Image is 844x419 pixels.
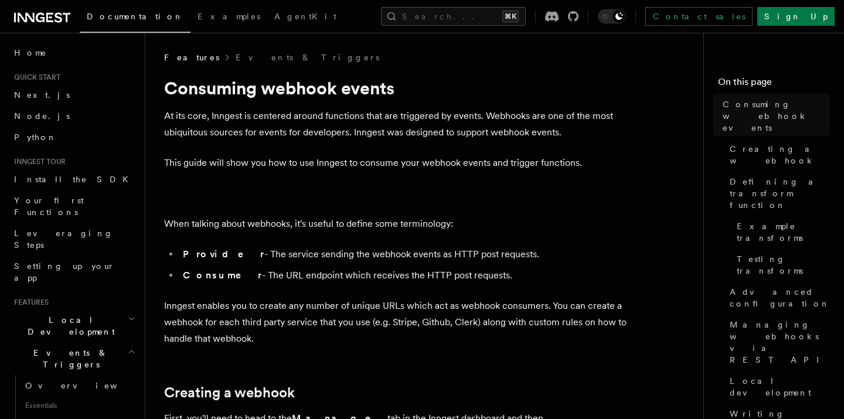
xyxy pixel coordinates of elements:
a: Documentation [80,4,190,33]
span: Events & Triggers [9,347,128,370]
span: Local development [730,375,830,398]
a: Testing transforms [732,248,830,281]
p: At its core, Inngest is centered around functions that are triggered by events. Webhooks are one ... [164,108,633,141]
span: Local Development [9,314,128,338]
span: Node.js [14,111,70,121]
p: Inngest enables you to create any number of unique URLs which act as webhook consumers. You can c... [164,298,633,347]
span: Home [14,47,47,59]
span: Overview [25,381,146,390]
span: Python [14,132,57,142]
li: - The URL endpoint which receives the HTTP post requests. [179,267,633,284]
span: Testing transforms [737,253,830,277]
a: Advanced configuration [725,281,830,314]
kbd: ⌘K [502,11,519,22]
a: Overview [21,375,138,396]
span: Your first Functions [14,196,84,217]
strong: Provider [183,248,264,260]
a: Managing webhooks via REST API [725,314,830,370]
a: Defining a transform function [725,171,830,216]
span: Consuming webhook events [723,98,830,134]
a: Next.js [9,84,138,105]
span: Defining a transform function [730,176,830,211]
h1: Consuming webhook events [164,77,633,98]
span: Inngest tour [9,157,66,166]
a: Consuming webhook events [718,94,830,138]
a: Install the SDK [9,169,138,190]
h4: On this page [718,75,830,94]
a: Setting up your app [9,256,138,288]
span: Setting up your app [14,261,115,282]
span: Quick start [9,73,60,82]
a: Creating a webhook [725,138,830,171]
span: Leveraging Steps [14,229,113,250]
a: AgentKit [267,4,343,32]
span: Documentation [87,12,183,21]
span: Features [9,298,49,307]
span: Creating a webhook [730,143,830,166]
a: Examples [190,4,267,32]
a: Creating a webhook [164,384,295,401]
a: Leveraging Steps [9,223,138,256]
strong: Consumer [183,270,262,281]
button: Local Development [9,309,138,342]
a: Your first Functions [9,190,138,223]
p: This guide will show you how to use Inngest to consume your webhook events and trigger functions. [164,155,633,171]
span: Essentials [21,396,138,415]
button: Toggle dark mode [598,9,626,23]
a: Sign Up [757,7,835,26]
span: Install the SDK [14,175,135,184]
button: Search...⌘K [381,7,526,26]
button: Events & Triggers [9,342,138,375]
a: Local development [725,370,830,403]
span: Examples [198,12,260,21]
a: Node.js [9,105,138,127]
span: AgentKit [274,12,336,21]
span: Example transforms [737,220,830,244]
span: Features [164,52,219,63]
p: When talking about webhooks, it's useful to define some terminology: [164,216,633,232]
span: Next.js [14,90,70,100]
a: Home [9,42,138,63]
span: Advanced configuration [730,286,830,309]
a: Example transforms [732,216,830,248]
span: Managing webhooks via REST API [730,319,830,366]
li: - The service sending the webhook events as HTTP post requests. [179,246,633,263]
a: Contact sales [645,7,753,26]
a: Events & Triggers [236,52,379,63]
a: Python [9,127,138,148]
